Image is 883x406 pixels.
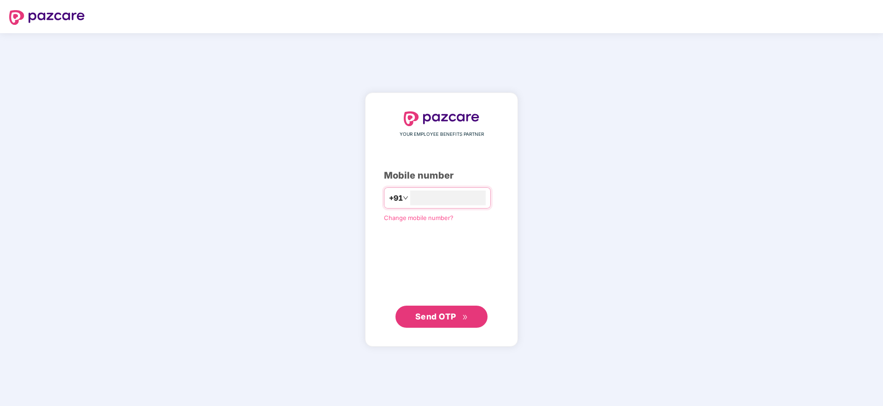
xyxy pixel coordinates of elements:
[400,131,484,138] span: YOUR EMPLOYEE BENEFITS PARTNER
[415,312,456,321] span: Send OTP
[9,10,85,25] img: logo
[462,314,468,320] span: double-right
[384,214,453,221] a: Change mobile number?
[404,111,479,126] img: logo
[395,306,488,328] button: Send OTPdouble-right
[384,168,499,183] div: Mobile number
[403,195,408,201] span: down
[389,192,403,204] span: +91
